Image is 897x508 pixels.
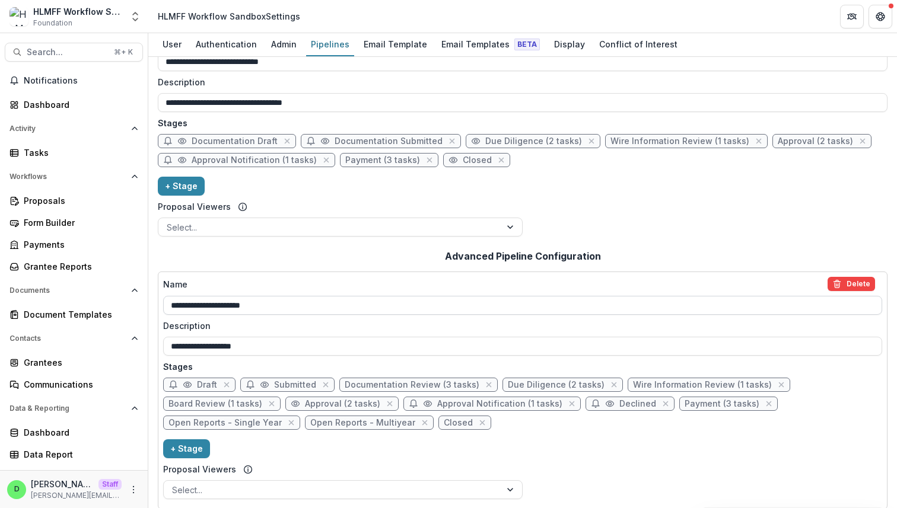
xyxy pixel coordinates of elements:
[266,398,278,410] button: close
[31,490,122,501] p: [PERSON_NAME][EMAIL_ADDRESS][DOMAIN_NAME]
[437,36,545,53] div: Email Templates
[384,398,396,410] button: close
[24,378,133,391] div: Communications
[33,18,72,28] span: Foundation
[163,278,187,290] p: Name
[549,33,590,56] a: Display
[191,36,262,53] div: Authentication
[335,136,443,146] span: Documentation Submitted
[14,485,20,493] div: Divyansh
[610,136,749,146] span: Wire Information Review (1 tasks)
[153,8,305,25] nav: breadcrumb
[33,5,122,18] div: HLMFF Workflow Sandbox
[24,448,133,461] div: Data Report
[24,146,133,159] div: Tasks
[419,417,431,429] button: close
[9,286,126,295] span: Documents
[24,98,133,111] div: Dashboard
[24,426,133,439] div: Dashboard
[163,320,875,332] label: Description
[320,154,332,166] button: close
[5,375,143,394] a: Communications
[685,399,759,409] span: Payment (3 tasks)
[5,119,143,138] button: Open Activity
[274,380,316,390] span: Submitted
[24,238,133,251] div: Payments
[306,36,354,53] div: Pipelines
[197,380,217,390] span: Draft
[485,136,582,146] span: Due Diligence (2 tasks)
[437,33,545,56] a: Email Templates Beta
[445,251,601,262] h2: Advanced Pipeline Configuration
[446,135,458,147] button: close
[266,36,301,53] div: Admin
[98,479,122,490] p: Staff
[24,308,133,321] div: Document Templates
[5,305,143,324] a: Document Templates
[483,379,495,391] button: close
[5,445,143,464] a: Data Report
[112,46,135,59] div: ⌘ + K
[158,200,231,213] label: Proposal Viewers
[608,379,620,391] button: close
[305,399,380,409] span: Approval (2 tasks)
[586,135,597,147] button: close
[192,136,278,146] span: Documentation Draft
[5,71,143,90] button: Notifications
[9,334,126,343] span: Contacts
[633,380,772,390] span: Wire Information Review (1 tasks)
[24,216,133,229] div: Form Builder
[660,398,672,410] button: close
[9,172,126,181] span: Workflows
[594,36,682,53] div: Conflict of Interest
[266,33,301,56] a: Admin
[285,417,297,429] button: close
[5,95,143,114] a: Dashboard
[444,418,473,428] span: Closed
[5,143,143,162] a: Tasks
[281,135,293,147] button: close
[619,399,656,409] span: Declined
[5,329,143,348] button: Open Contacts
[869,5,892,28] button: Get Help
[437,399,562,409] span: Approval Notification (1 tasks)
[9,124,126,133] span: Activity
[5,257,143,276] a: Grantee Reports
[566,398,578,410] button: close
[310,418,415,428] span: Open Reports - Multiyear
[306,33,354,56] a: Pipelines
[158,33,186,56] a: User
[359,36,432,53] div: Email Template
[476,417,488,429] button: close
[24,194,133,207] div: Proposals
[158,177,205,196] button: + Stage
[840,5,864,28] button: Partners
[31,478,94,490] p: [PERSON_NAME]
[549,36,590,53] div: Display
[828,277,875,291] button: delete
[753,135,765,147] button: close
[320,379,332,391] button: close
[775,379,787,391] button: close
[345,380,479,390] span: Documentation Review (3 tasks)
[5,423,143,442] a: Dashboard
[594,33,682,56] a: Conflict of Interest
[192,155,317,165] span: Approval Notification (1 tasks)
[463,155,492,165] span: Closed
[24,356,133,369] div: Grantees
[168,418,282,428] span: Open Reports - Single Year
[508,380,605,390] span: Due Diligence (2 tasks)
[127,5,144,28] button: Open entity switcher
[27,47,107,57] span: Search...
[221,379,233,391] button: close
[158,76,880,88] label: Description
[5,213,143,232] a: Form Builder
[495,154,507,166] button: close
[778,136,853,146] span: Approval (2 tasks)
[191,33,262,56] a: Authentication
[514,39,540,50] span: Beta
[5,43,143,62] button: Search...
[9,7,28,26] img: HLMFF Workflow Sandbox
[126,483,141,497] button: More
[158,10,300,23] div: HLMFF Workflow Sandbox Settings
